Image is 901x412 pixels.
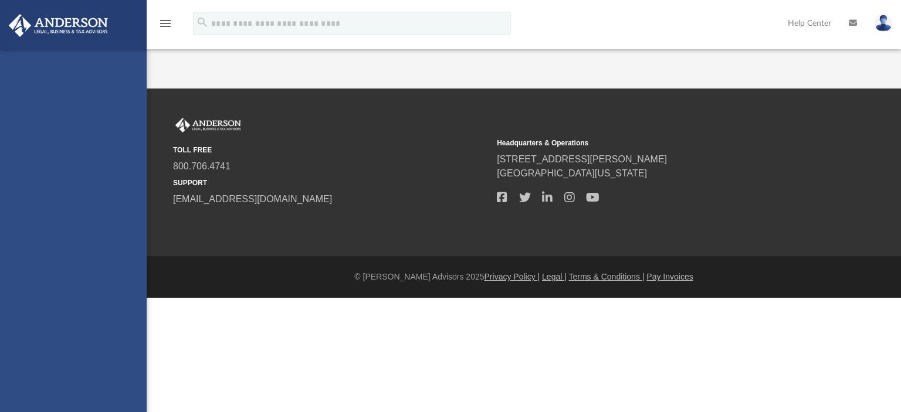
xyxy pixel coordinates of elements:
a: [GEOGRAPHIC_DATA][US_STATE] [497,168,647,178]
small: TOLL FREE [173,145,489,155]
img: Anderson Advisors Platinum Portal [5,14,111,37]
a: 800.706.4741 [173,161,231,171]
a: Privacy Policy | [485,272,540,281]
small: Headquarters & Operations [497,138,812,148]
a: Legal | [542,272,567,281]
a: [STREET_ADDRESS][PERSON_NAME] [497,154,667,164]
a: menu [158,22,172,30]
div: © [PERSON_NAME] Advisors 2025 [147,271,901,283]
img: User Pic [875,15,892,32]
a: Terms & Conditions | [569,272,645,281]
img: Anderson Advisors Platinum Portal [173,118,243,133]
i: menu [158,16,172,30]
i: search [196,16,209,29]
small: SUPPORT [173,178,489,188]
a: [EMAIL_ADDRESS][DOMAIN_NAME] [173,194,332,204]
a: Pay Invoices [646,272,693,281]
